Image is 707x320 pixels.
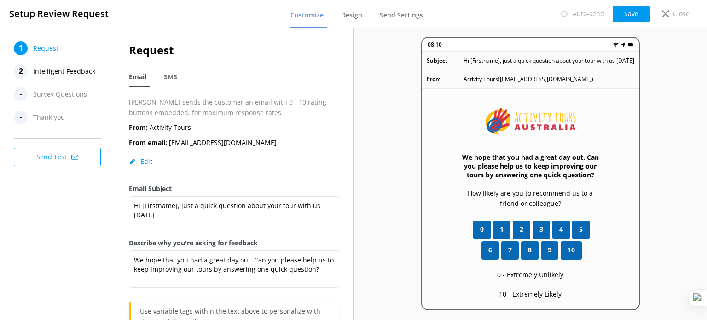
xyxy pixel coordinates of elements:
[290,11,324,20] span: Customize
[568,245,575,255] span: 10
[129,157,152,166] button: Edit
[14,41,28,55] div: 1
[14,64,28,78] div: 2
[129,97,339,118] p: [PERSON_NAME] sends the customer an email with 0 - 10 rating buttons embedded, for maximum respon...
[464,56,634,65] p: Hi [Firstname], just a quick question about your tour with us [DATE]
[427,56,464,65] p: Subject
[520,224,523,234] span: 2
[480,224,484,234] span: 0
[33,87,87,101] span: Survey Questions
[613,6,650,22] button: Save
[380,11,423,20] span: Send Settings
[164,72,177,81] span: SMS
[620,42,626,47] img: near-me.png
[613,42,619,47] img: wifi.png
[528,245,532,255] span: 8
[14,87,28,101] div: -
[484,107,576,134] img: 841-1757643029.png
[341,11,362,20] span: Design
[508,245,512,255] span: 7
[499,289,562,299] p: 10 - Extremely Likely
[497,270,563,280] p: 0 - Extremely Unlikely
[14,148,101,166] button: Send Test
[129,184,339,194] label: Email Subject
[579,224,583,234] span: 5
[488,245,492,255] span: 6
[9,6,109,21] h3: Setup Review Request
[539,224,543,234] span: 3
[129,196,339,224] textarea: Hi [Firstname], just a quick question about your tour with us [DATE]
[673,9,690,19] p: Close
[14,111,28,124] div: -
[129,122,191,133] p: Activity Tours
[129,138,277,148] p: [EMAIL_ADDRESS][DOMAIN_NAME]
[573,9,604,19] p: Auto-send
[33,111,65,124] span: Thank you
[129,123,148,132] b: From:
[129,250,339,288] textarea: We hope that you had a great day out. Can you please help us to keep improving our tours by answe...
[33,41,58,55] span: Request
[129,72,146,81] span: Email
[559,224,563,234] span: 4
[459,188,602,209] p: How likely are you to recommend us to a friend or colleague?
[628,42,633,47] img: battery.png
[548,245,551,255] span: 9
[33,64,95,78] span: Intelligent Feedback
[129,41,339,59] h2: Request
[464,75,593,83] p: Activity Tours ( [EMAIL_ADDRESS][DOMAIN_NAME] )
[428,40,442,49] p: 08:10
[129,238,339,248] label: Describe why you're asking for feedback
[500,224,504,234] span: 1
[459,153,602,179] h3: We hope that you had a great day out. Can you please help us to keep improving our tours by answe...
[427,75,464,83] p: From
[129,138,167,147] b: From email:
